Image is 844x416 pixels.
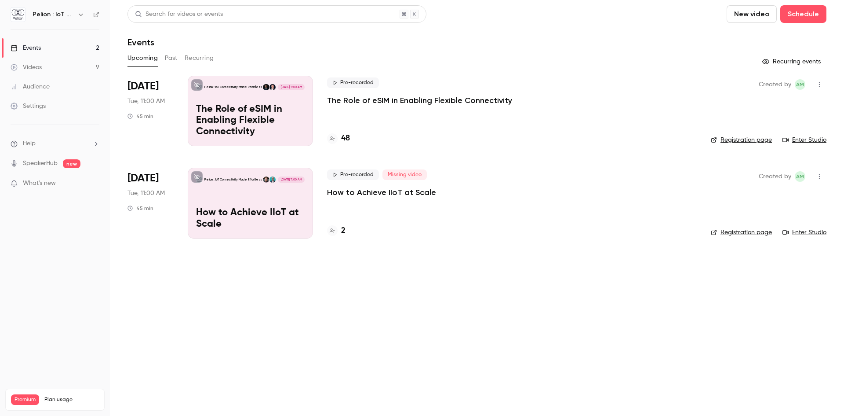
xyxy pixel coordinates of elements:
a: How to Achieve IIoT at Scale [327,187,436,198]
button: Past [165,51,178,65]
div: Events [11,44,41,52]
span: Premium [11,394,39,405]
span: [DATE] [127,79,159,93]
a: Registration page [711,228,772,237]
img: Pelion : IoT Connectivity Made Effortless [11,7,25,22]
div: Settings [11,102,46,110]
span: Created by [759,79,791,90]
span: [DATE] [127,171,159,185]
span: Missing video [382,169,427,180]
button: Recurring events [758,55,826,69]
a: 48 [327,133,350,144]
h4: 48 [341,133,350,144]
p: The Role of eSIM in Enabling Flexible Connectivity [196,104,305,138]
a: 2 [327,225,346,237]
p: Pelion : IoT Connectivity Made Effortless [204,177,262,182]
span: Tue, 11:00 AM [127,97,165,106]
span: Anna Murdoch [795,79,805,90]
span: AM [796,171,804,182]
div: Audience [11,82,50,91]
h1: Events [127,37,154,48]
span: AM [796,79,804,90]
img: Alan Tait [263,177,269,183]
a: The Role of eSIM in Enabling Flexible Connectivity [327,95,512,106]
button: New video [727,5,777,23]
span: [DATE] 11:00 AM [278,84,304,90]
div: Videos [11,63,42,72]
button: Upcoming [127,51,158,65]
span: Pre-recorded [327,77,379,88]
li: help-dropdown-opener [11,139,99,148]
img: Ulf Seijmer [269,177,276,183]
a: Enter Studio [782,136,826,144]
h4: 2 [341,225,346,237]
a: Enter Studio [782,228,826,237]
p: How to Achieve IIoT at Scale [196,207,305,230]
h6: Pelion : IoT Connectivity Made Effortless [33,10,74,19]
img: Niall Strachan [269,84,276,90]
img: Fredrik Stålbrand [263,84,269,90]
div: Oct 7 Tue, 11:00 AM (Europe/London) [127,76,174,146]
span: Pre-recorded [327,169,379,180]
span: Help [23,139,36,148]
div: 45 min [127,113,153,120]
p: Pelion : IoT Connectivity Made Effortless [204,85,262,89]
div: 45 min [127,205,153,212]
span: Anna Murdoch [795,171,805,182]
span: Tue, 11:00 AM [127,189,165,198]
button: Schedule [780,5,826,23]
span: What's new [23,179,56,188]
span: [DATE] 11:00 AM [278,177,304,183]
span: new [63,159,80,168]
div: Oct 28 Tue, 11:00 AM (Europe/London) [127,168,174,238]
button: Recurring [185,51,214,65]
span: Plan usage [44,396,99,403]
a: Registration page [711,136,772,144]
iframe: Noticeable Trigger [89,180,99,188]
span: Created by [759,171,791,182]
div: Search for videos or events [135,10,223,19]
a: How to Achieve IIoT at ScalePelion : IoT Connectivity Made EffortlessUlf SeijmerAlan Tait[DATE] 1... [188,168,313,238]
a: SpeakerHub [23,159,58,168]
a: The Role of eSIM in Enabling Flexible Connectivity Pelion : IoT Connectivity Made EffortlessNiall... [188,76,313,146]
